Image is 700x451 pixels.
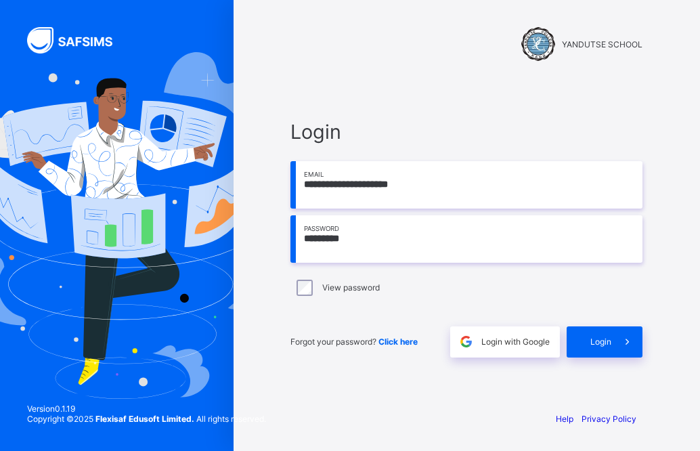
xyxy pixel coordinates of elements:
[458,334,474,349] img: google.396cfc9801f0270233282035f929180a.svg
[27,414,266,424] span: Copyright © 2025 All rights reserved.
[290,337,418,347] span: Forgot your password?
[95,414,194,424] strong: Flexisaf Edusoft Limited.
[322,282,380,293] label: View password
[481,337,550,347] span: Login with Google
[556,414,573,424] a: Help
[27,27,129,53] img: SAFSIMS Logo
[562,39,642,49] span: YANDUTSE SCHOOL
[27,404,266,414] span: Version 0.1.19
[378,337,418,347] a: Click here
[290,120,642,144] span: Login
[582,414,636,424] a: Privacy Policy
[590,337,611,347] span: Login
